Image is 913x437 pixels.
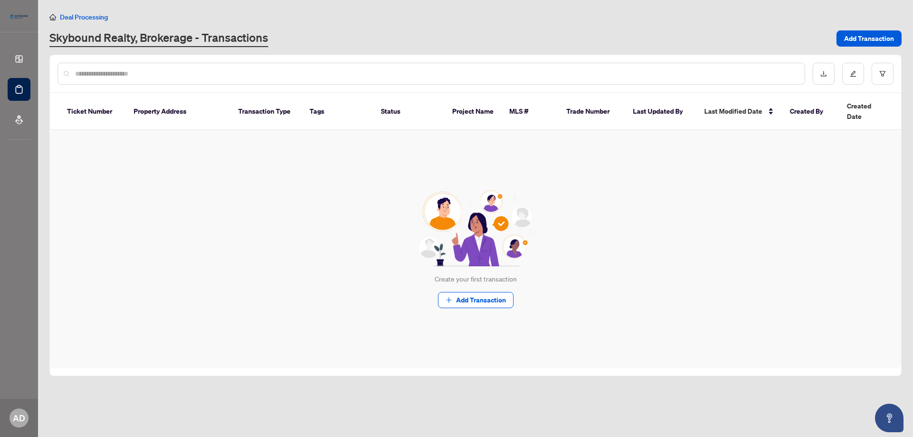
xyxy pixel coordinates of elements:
[456,292,506,308] span: Add Transaction
[847,101,887,122] span: Created Date
[126,93,231,130] th: Property Address
[49,30,268,47] a: Skybound Realty, Brokerage - Transactions
[820,70,827,77] span: download
[502,93,559,130] th: MLS #
[842,63,864,85] button: edit
[446,297,452,303] span: plus
[445,93,502,130] th: Project Name
[875,404,903,432] button: Open asap
[697,93,782,130] th: Last Modified Date
[435,274,517,284] div: Create your first transaction
[13,411,25,425] span: AD
[559,93,625,130] th: Trade Number
[302,93,373,130] th: Tags
[59,93,126,130] th: Ticket Number
[438,292,514,308] button: Add Transaction
[60,13,108,21] span: Deal Processing
[844,31,894,46] span: Add Transaction
[813,63,835,85] button: download
[839,93,906,130] th: Created Date
[231,93,302,130] th: Transaction Type
[373,93,445,130] th: Status
[8,12,30,21] img: logo
[414,190,537,266] img: Null State Icon
[782,93,839,130] th: Created By
[625,93,697,130] th: Last Updated By
[850,70,856,77] span: edit
[49,14,56,20] span: home
[836,30,902,47] button: Add Transaction
[704,106,762,117] span: Last Modified Date
[872,63,894,85] button: filter
[879,70,886,77] span: filter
